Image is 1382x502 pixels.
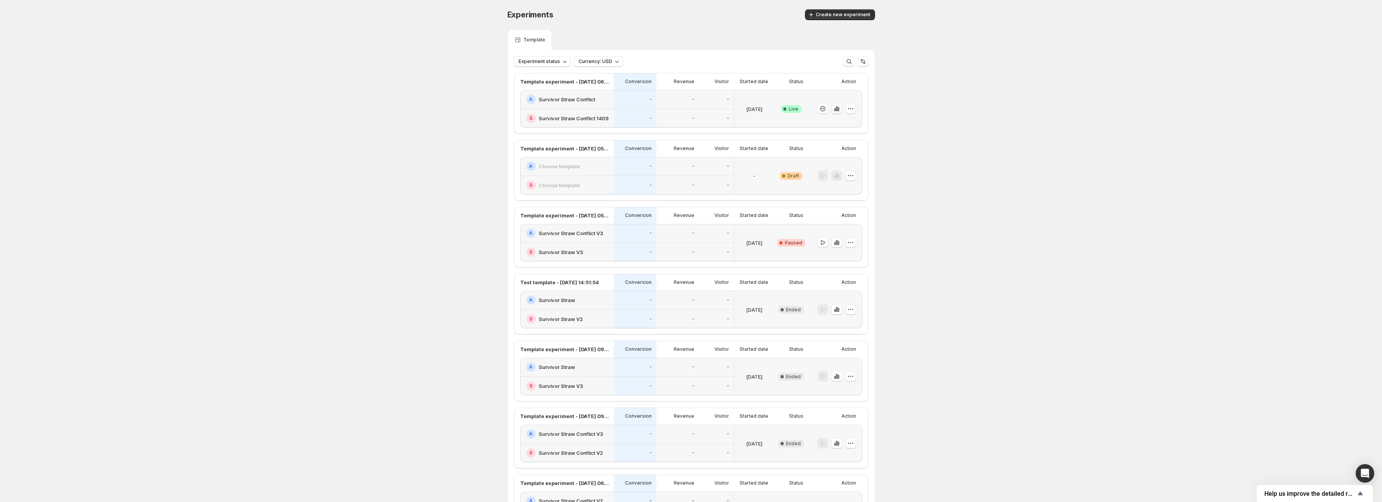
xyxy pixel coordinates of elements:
[520,412,609,420] p: Template experiment - [DATE] 09:55:32
[523,37,545,43] p: Template
[805,9,875,20] button: Create new experiment
[625,145,652,152] p: Conversion
[692,115,694,121] p: -
[519,58,560,65] span: Experiment status
[841,480,856,486] p: Action
[625,79,652,85] p: Conversion
[529,297,533,303] h2: A
[789,106,798,112] span: Live
[529,383,533,389] h2: B
[520,212,609,219] p: Template experiment - [DATE] 05:39:30
[740,480,768,486] p: Started date
[520,78,609,85] p: Template experiment - [DATE] 06:46:53
[788,173,799,179] span: Draft
[529,230,533,236] h2: A
[727,96,729,102] p: -
[746,440,762,447] p: [DATE]
[625,346,652,352] p: Conversion
[692,450,694,456] p: -
[786,441,801,447] span: Ended
[539,114,609,122] h2: Survivor Straw Conflict 1409
[520,345,609,353] p: Template experiment - [DATE] 09:11:00
[539,96,595,103] h2: Survivor Straw Conflict
[529,249,533,255] h2: B
[841,413,856,419] p: Action
[539,382,583,390] h2: Survivor Straw V3
[529,96,533,102] h2: A
[692,364,694,370] p: -
[539,229,603,237] h2: Survivor Straw Conflict V3
[674,346,694,352] p: Revenue
[674,145,694,152] p: Revenue
[625,279,652,285] p: Conversion
[529,431,533,437] h2: A
[539,430,603,438] h2: Survivor Straw Conflict V3
[727,316,729,322] p: -
[740,346,768,352] p: Started date
[692,230,694,236] p: -
[789,279,803,285] p: Status
[1264,490,1356,497] span: Help us improve the detailed report for A/B campaigns
[753,172,755,180] p: -
[727,297,729,303] p: -
[789,413,803,419] p: Status
[692,96,694,102] p: -
[529,163,533,169] h2: A
[746,306,762,314] p: [DATE]
[714,79,729,85] p: Visitor
[539,296,575,304] h2: Survivor Straw
[816,12,870,18] span: Create new experiment
[539,363,575,371] h2: Survivor Straw
[674,212,694,219] p: Revenue
[786,374,801,380] span: Ended
[539,248,583,256] h2: Survivor Straw V3
[674,79,694,85] p: Revenue
[727,431,729,437] p: -
[520,145,609,152] p: Template experiment - [DATE] 05:37:45
[692,431,694,437] p: -
[841,346,856,352] p: Action
[714,346,729,352] p: Visitor
[649,364,652,370] p: -
[649,297,652,303] p: -
[649,163,652,169] p: -
[789,480,803,486] p: Status
[520,479,609,487] p: Template experiment - [DATE] 06:13:46
[649,249,652,255] p: -
[507,10,553,19] span: Experiments
[727,364,729,370] p: -
[649,115,652,121] p: -
[692,297,694,303] p: -
[714,279,729,285] p: Visitor
[520,278,599,286] p: Test template - [DATE] 14:51:54
[529,316,533,322] h2: B
[539,181,580,189] h2: Choose template
[692,182,694,188] p: -
[529,182,533,188] h2: B
[746,239,762,247] p: [DATE]
[674,480,694,486] p: Revenue
[649,431,652,437] p: -
[514,56,571,67] button: Experiment status
[746,373,762,381] p: [DATE]
[539,315,583,323] h2: Survivor Straw V2
[714,413,729,419] p: Visitor
[539,162,580,170] h2: Choose template
[649,96,652,102] p: -
[785,240,802,246] span: Paused
[625,212,652,219] p: Conversion
[841,279,856,285] p: Action
[692,163,694,169] p: -
[841,212,856,219] p: Action
[789,346,803,352] p: Status
[727,115,729,121] p: -
[649,316,652,322] p: -
[649,182,652,188] p: -
[674,279,694,285] p: Revenue
[649,230,652,236] p: -
[574,56,623,67] button: Currency: USD
[740,145,768,152] p: Started date
[692,383,694,389] p: -
[1264,489,1365,498] button: Show survey - Help us improve the detailed report for A/B campaigns
[727,182,729,188] p: -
